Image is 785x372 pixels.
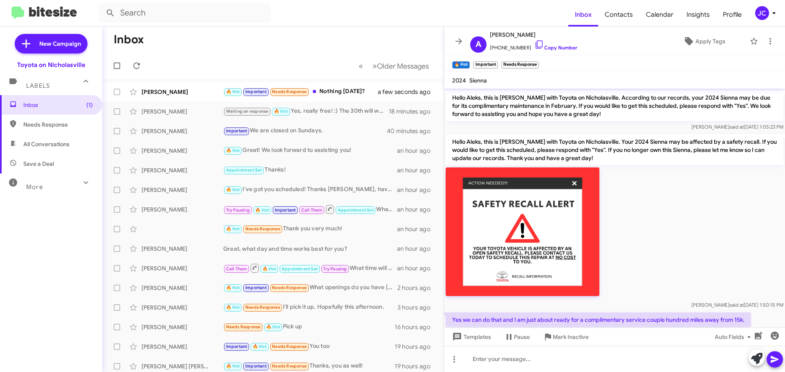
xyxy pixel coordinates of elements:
[715,330,754,344] span: Auto Fields
[23,160,54,168] span: Save a Deal
[255,207,269,213] span: 🔥 Hot
[245,89,267,94] span: Important
[274,109,288,114] span: 🔥 Hot
[245,285,267,290] span: Important
[729,302,744,308] span: said at
[141,245,223,253] div: [PERSON_NAME]
[223,245,397,253] div: Great, what day and time works best for you?
[226,305,240,310] span: 🔥 Hot
[368,58,434,74] button: Next
[338,207,374,213] span: Appointment Set
[226,109,269,114] span: Waiting on response
[226,187,240,192] span: 🔥 Hot
[223,107,389,116] div: Yes, really free! :) The 30th will work fine. What time would you like to do that day? I have mor...
[323,266,347,272] span: Try Pausing
[226,207,250,213] span: Try Pausing
[226,285,240,290] span: 🔥 Hot
[755,6,769,20] div: JC
[141,107,223,116] div: [PERSON_NAME]
[397,166,437,174] div: an hour ago
[141,284,223,292] div: [PERSON_NAME]
[86,101,93,109] span: (1)
[223,87,388,96] div: Nothing [DATE]?
[708,330,760,344] button: Auto Fields
[141,362,223,370] div: [PERSON_NAME] [PERSON_NAME]
[397,303,437,312] div: 3 hours ago
[272,89,307,94] span: Needs Response
[253,344,267,349] span: 🔥 Hot
[490,30,577,40] span: [PERSON_NAME]
[691,302,783,308] span: [PERSON_NAME] [DATE] 1:50:15 PM
[553,330,589,344] span: Mark Inactive
[114,33,144,46] h1: Inbox
[446,312,751,327] p: Yes we can do that and I am just about ready for a complimentary service couple hundred miles awa...
[354,58,434,74] nav: Page navigation example
[388,127,437,135] div: 40 minutes ago
[716,3,748,27] a: Profile
[397,205,437,214] div: an hour ago
[282,266,318,272] span: Appointment Set
[266,324,280,330] span: 🔥 Hot
[501,61,539,69] small: Needs Response
[388,88,437,96] div: a few seconds ago
[226,89,240,94] span: 🔥 Hot
[226,324,261,330] span: Needs Response
[226,148,240,153] span: 🔥 Hot
[272,344,307,349] span: Needs Response
[354,58,368,74] button: Previous
[17,61,85,69] div: Toyota on Nicholasville
[301,207,323,213] span: Call Them
[141,166,223,174] div: [PERSON_NAME]
[451,330,491,344] span: Templates
[452,61,470,69] small: 🔥 Hot
[389,107,437,116] div: 18 minutes ago
[514,330,530,344] span: Pause
[226,363,240,369] span: 🔥 Hot
[223,204,397,214] div: What time on the 29th would you like to schedule the Tundra for? I got that part ordered and it i...
[23,101,93,109] span: Inbox
[469,77,487,84] span: Sienna
[226,128,247,134] span: Important
[397,186,437,194] div: an hour ago
[141,88,223,96] div: [PERSON_NAME]
[695,34,725,49] span: Apply Tags
[534,45,577,51] a: Copy Number
[444,330,498,344] button: Templates
[446,167,599,296] img: ME5882e758a5fc7dce393fcf7e2ab794b2
[498,330,536,344] button: Pause
[639,3,680,27] a: Calendar
[141,264,223,272] div: [PERSON_NAME]
[223,342,395,351] div: You too
[226,344,247,349] span: Important
[397,147,437,155] div: an hour ago
[141,127,223,135] div: [PERSON_NAME]
[397,284,437,292] div: 2 hours ago
[598,3,639,27] a: Contacts
[275,207,296,213] span: Important
[490,40,577,52] span: [PHONE_NUMBER]
[729,124,744,130] span: said at
[680,3,716,27] span: Insights
[446,134,783,165] p: Hello Aleks, this is [PERSON_NAME] with Toyota on Nicholasville. Your 2024 Sienna may be affected...
[141,205,223,214] div: [PERSON_NAME]
[223,126,388,136] div: We are closed on Sundays.
[395,323,437,331] div: 16 hours ago
[141,323,223,331] div: [PERSON_NAME]
[397,225,437,233] div: an hour ago
[141,186,223,194] div: [PERSON_NAME]
[26,82,50,89] span: Labels
[272,363,307,369] span: Needs Response
[262,266,276,272] span: 🔥 Hot
[141,147,223,155] div: [PERSON_NAME]
[99,3,271,23] input: Search
[223,283,397,292] div: What openings do you have [DATE] morning or early next week?
[223,146,397,155] div: Great! We look forward to assisting you!
[473,61,498,69] small: Important
[39,40,81,48] span: New Campaign
[223,322,395,332] div: Pick up
[395,362,437,370] div: 19 hours ago
[568,3,598,27] a: Inbox
[223,263,397,273] div: What time will work best [DATE]?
